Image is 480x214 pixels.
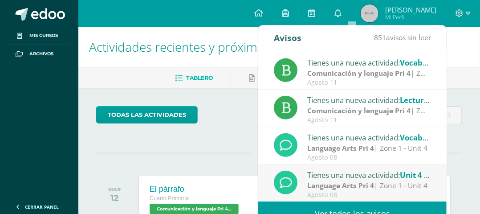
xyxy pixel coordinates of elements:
span: Unit 4 - Cover page [400,170,469,180]
span: Cuarto Primaria [150,195,189,202]
strong: Comunicación y lenguaje Pri 4 [307,106,411,115]
img: 45x45 [361,4,378,22]
div: | Zone 1 - Unit 4 [307,143,431,153]
span: [PERSON_NAME] [385,5,436,14]
span: Actividades recientes y próximas [89,38,270,55]
a: Mis cursos [7,27,71,45]
div: Agosto 11 [307,116,431,124]
span: avisos sin leer [374,33,431,42]
div: El párrafo [150,185,241,194]
div: Tienes una nueva actividad: [307,94,431,106]
a: Tablero [175,71,213,85]
span: Archivos [29,50,53,58]
span: Tablero [186,74,213,81]
strong: Comunicación y lenguaje Pri 4 [307,68,411,78]
span: Mi Perfil [385,13,436,21]
a: Pendientes de entrega [249,71,334,85]
span: Mis cursos [29,32,58,39]
div: Tienes una nueva actividad: [307,169,431,181]
span: Cerrar panel [25,204,59,210]
div: Tienes una nueva actividad: [307,132,431,143]
div: Agosto 11 [307,79,431,86]
div: | Zone 1 - Unit 4 [307,181,431,191]
strong: Language Arts Pri 4 [307,181,374,190]
a: todas las Actividades [96,106,198,123]
div: Agosto 08 [307,191,431,199]
div: MAR [108,186,121,193]
div: | ZONA 1 U4 [307,106,431,116]
div: | ZONA 1 U4 [307,68,431,78]
a: Archivos [7,45,71,63]
div: Tienes una nueva actividad: [307,57,431,68]
div: Agosto 08 [307,154,431,161]
strong: Language Arts Pri 4 [307,143,374,153]
div: 12 [108,193,121,203]
span: AGOSTO [251,149,308,157]
span: 851 [374,33,386,42]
